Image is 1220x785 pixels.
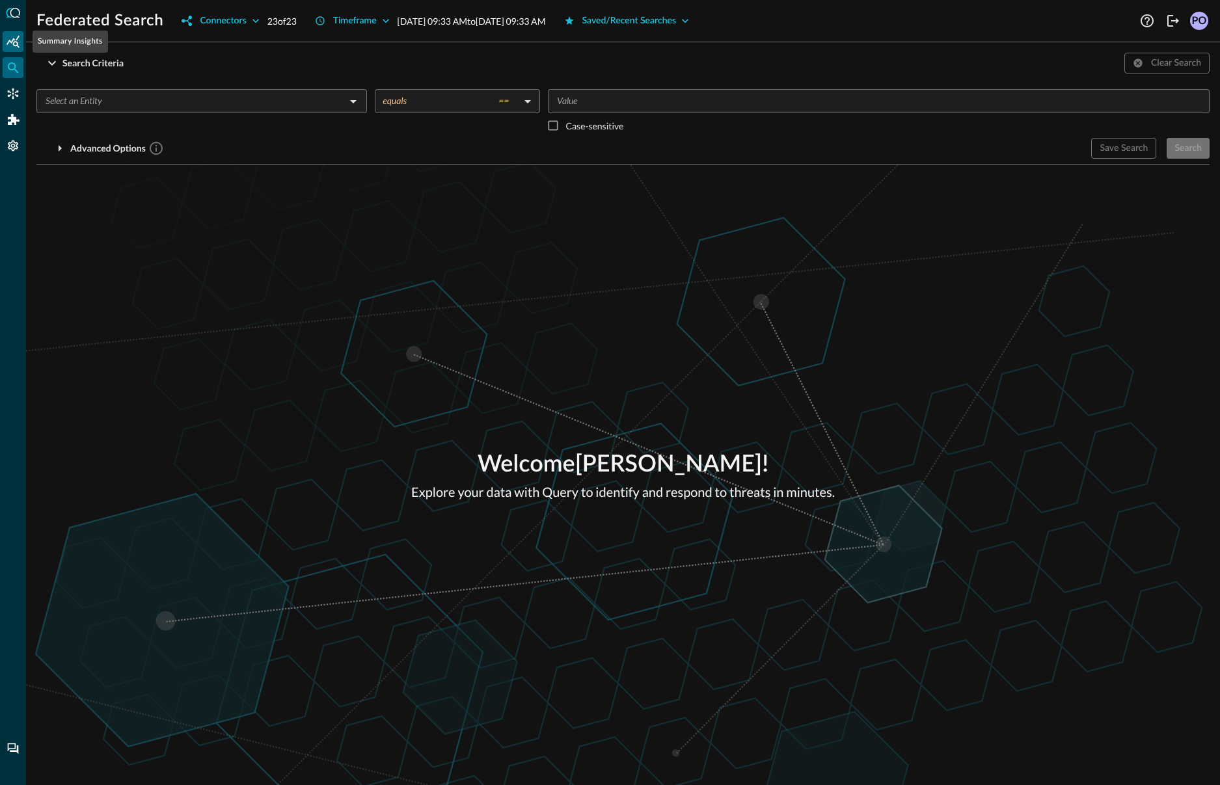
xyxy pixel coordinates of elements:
button: Advanced Options [36,138,172,159]
button: Help [1137,10,1158,31]
button: Saved/Recent Searches [556,10,698,31]
div: Summary Insights [33,31,108,53]
p: Welcome [PERSON_NAME] ! [411,447,835,483]
div: Advanced Options [70,140,164,157]
span: equals [383,95,407,107]
button: Search Criteria [36,53,131,73]
div: Chat [3,738,23,759]
p: Explore your data with Query to identify and respond to threats in minutes. [411,483,835,502]
div: Federated Search [3,57,23,78]
button: Open [344,92,362,111]
span: == [498,95,509,107]
input: Select an Entity [40,93,342,109]
div: Connectors [3,83,23,104]
div: Timeframe [333,13,377,29]
div: Connectors [200,13,246,29]
input: Value [552,93,1204,109]
div: Summary Insights [3,31,23,52]
h1: Federated Search [36,10,163,31]
div: Addons [3,109,24,130]
div: PO [1190,12,1208,30]
div: Saved/Recent Searches [582,13,677,29]
div: Search Criteria [62,55,124,72]
p: [DATE] 09:33 AM to [DATE] 09:33 AM [398,14,546,28]
p: Case-sensitive [565,119,623,133]
button: Logout [1163,10,1184,31]
div: equals [383,95,519,107]
button: Connectors [174,10,267,31]
button: Timeframe [307,10,398,31]
p: 23 of 23 [267,14,297,28]
div: Settings [3,135,23,156]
